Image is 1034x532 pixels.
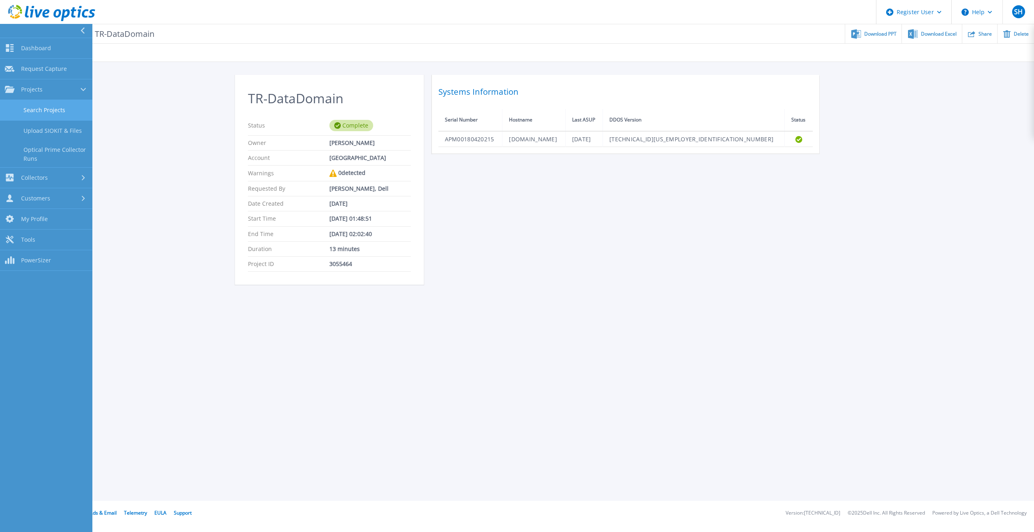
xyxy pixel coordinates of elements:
li: Version: [TECHNICAL_ID] [786,511,840,516]
th: Hostname [502,109,565,131]
a: EULA [154,509,167,516]
h2: TR-DataDomain [248,91,411,106]
li: © 2025 Dell Inc. All Rights Reserved [848,511,925,516]
div: Complete [329,120,373,131]
span: Dashboard [21,45,51,52]
p: End Time [248,231,329,237]
div: 0 detected [329,170,411,177]
p: Warnings [248,170,329,177]
span: Customers [21,195,50,202]
span: Projects [21,86,43,93]
div: [DATE] 01:48:51 [329,215,411,222]
span: Collectors [21,174,48,181]
div: [PERSON_NAME], Dell [329,185,411,192]
span: Download Excel [921,32,957,36]
div: 13 minutes [329,246,411,252]
p: Start Time [248,215,329,222]
td: [TECHNICAL_ID][US_EMPLOYER_IDENTIFICATION_NUMBER] [602,131,784,147]
span: My Profile [21,215,48,223]
th: Serial Number [438,109,502,131]
p: Data Domain [39,29,155,38]
span: Delete [1014,32,1029,36]
div: [DATE] 02:02:40 [329,231,411,237]
span: PowerSizer [21,257,51,264]
th: DDOS Version [602,109,784,131]
p: Duration [248,246,329,252]
span: Request Capture [21,65,67,72]
th: Status [784,109,812,131]
a: Support [174,509,192,516]
div: 3055464 [329,261,411,267]
a: Telemetry [124,509,147,516]
a: Ads & Email [90,509,117,516]
span: Download PPT [864,32,897,36]
h2: Systems Information [438,85,813,99]
td: [DATE] [565,131,602,147]
td: [DOMAIN_NAME] [502,131,565,147]
div: [GEOGRAPHIC_DATA] [329,155,411,161]
span: TR-DataDomain [90,29,155,38]
div: [PERSON_NAME] [329,140,411,146]
div: [DATE] [329,200,411,207]
span: Tools [21,236,35,243]
span: Share [978,32,992,36]
td: APM00180420215 [438,131,502,147]
p: Owner [248,140,329,146]
p: Project ID [248,261,329,267]
p: Requested By [248,185,329,192]
span: SH [1014,9,1023,15]
th: Last ASUP [565,109,602,131]
p: Status [248,120,329,131]
li: Powered by Live Optics, a Dell Technology [932,511,1027,516]
p: Account [248,155,329,161]
p: Date Created [248,200,329,207]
